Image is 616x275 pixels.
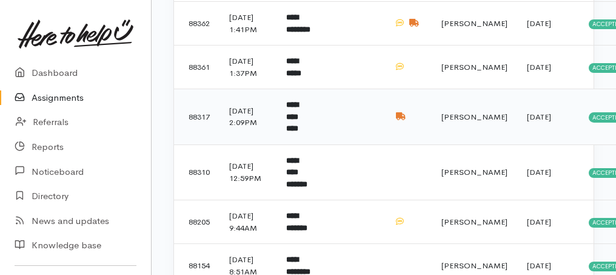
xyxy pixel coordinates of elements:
[219,46,276,89] td: [DATE] 1:37PM
[441,112,507,122] span: [PERSON_NAME]
[219,144,276,200] td: [DATE] 12:59PM
[527,18,551,29] time: [DATE]
[219,200,276,244] td: [DATE] 9:44AM
[527,167,551,177] time: [DATE]
[174,89,219,145] td: 88317
[441,62,507,72] span: [PERSON_NAME]
[441,18,507,29] span: [PERSON_NAME]
[174,144,219,200] td: 88310
[441,260,507,271] span: [PERSON_NAME]
[527,260,551,271] time: [DATE]
[219,89,276,145] td: [DATE] 2:09PM
[174,200,219,244] td: 88205
[527,62,551,72] time: [DATE]
[527,217,551,227] time: [DATE]
[527,112,551,122] time: [DATE]
[174,2,219,46] td: 88362
[441,167,507,177] span: [PERSON_NAME]
[219,2,276,46] td: [DATE] 1:41PM
[174,46,219,89] td: 88361
[441,217,507,227] span: [PERSON_NAME]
